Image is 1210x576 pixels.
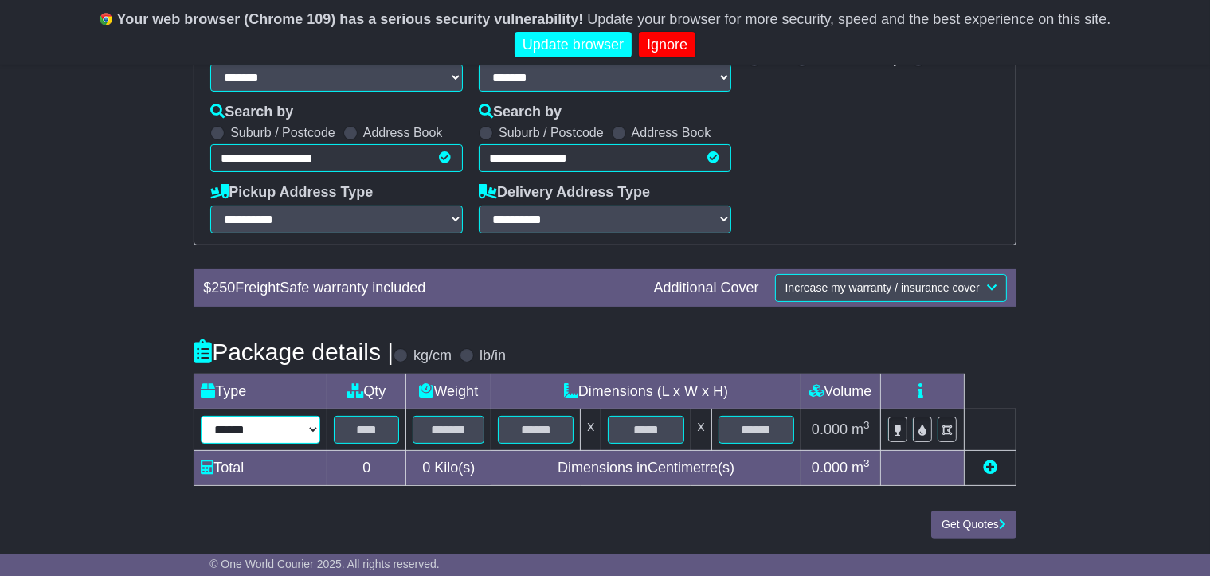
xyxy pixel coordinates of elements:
td: Dimensions in Centimetre(s) [491,450,801,485]
span: 0.000 [812,460,848,476]
label: Suburb / Postcode [230,125,335,140]
span: Update your browser for more security, speed and the best experience on this site. [587,11,1110,27]
td: 0 [327,450,406,485]
td: x [581,409,601,450]
a: Ignore [639,32,695,58]
td: Dimensions (L x W x H) [491,374,801,409]
span: © One World Courier 2025. All rights reserved. [209,558,440,570]
label: Search by [210,104,293,121]
td: Type [194,374,327,409]
label: Pickup Address Type [210,184,373,202]
label: lb/in [480,347,506,365]
span: 0 [422,460,430,476]
span: Increase my warranty / insurance cover [785,281,980,294]
label: kg/cm [413,347,452,365]
label: Search by [479,104,562,121]
button: Increase my warranty / insurance cover [775,274,1007,302]
span: 0.000 [812,421,848,437]
span: m [852,421,870,437]
sup: 3 [863,457,870,469]
a: Update browser [515,32,632,58]
b: Your web browser (Chrome 109) has a serious security vulnerability! [117,11,584,27]
div: $ FreightSafe warranty included [195,280,645,297]
td: Qty [327,374,406,409]
span: m [852,460,870,476]
td: Weight [406,374,491,409]
label: Delivery Address Type [479,184,650,202]
td: Volume [801,374,880,409]
td: x [691,409,711,450]
label: Suburb / Postcode [499,125,604,140]
div: Additional Cover [646,280,767,297]
td: Total [194,450,327,485]
button: Get Quotes [931,511,1016,539]
a: Add new item [983,460,997,476]
h4: Package details | [194,339,394,365]
label: Address Book [363,125,443,140]
label: Address Book [632,125,711,140]
td: Kilo(s) [406,450,491,485]
sup: 3 [863,419,870,431]
span: 250 [211,280,235,296]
